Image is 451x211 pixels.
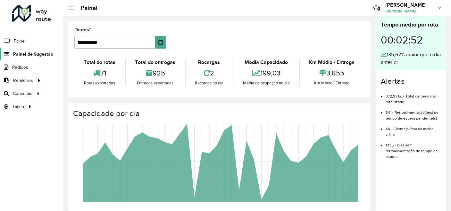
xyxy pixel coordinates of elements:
span: [PERSON_NAME] [385,8,433,14]
div: Total de entregas [127,59,183,66]
font: 2 [210,69,214,77]
span: Painel [14,38,26,44]
li: 341 - Retroalimentação(ões) de tempo de espera pendente(s) [386,105,441,121]
div: 00:02:52 [381,29,441,51]
h4: Alertas [381,77,441,86]
font: 199,03 [260,69,280,77]
span: Pedidos [12,64,28,71]
div: Km Médio / Entrega [301,59,363,66]
li: 1335 - Dias sem retroalimentação de tempo de espera [386,137,441,160]
div: Rotas exportadas [76,80,123,86]
h2: Painel [74,4,97,12]
span: Consultas [13,90,32,97]
font: 925 [153,69,165,77]
span: Relatórios [13,77,33,84]
div: Recargas no dia [187,80,231,86]
div: Recargas [187,59,231,66]
div: Média de ocupação no dia [235,80,297,86]
li: 44 - Cliente(s) fora da malha viária [386,121,441,137]
div: Km Médio / Entrega [301,80,363,86]
div: Tempo médio por rota [381,20,441,29]
h4: Capacidade por dia [73,109,364,118]
font: 71 [100,69,106,77]
h3: [PERSON_NAME] [385,2,433,8]
font: 135,62% maior que o dia anterior [381,52,441,65]
span: Tático [12,103,24,110]
font: Dados [74,27,89,32]
a: Contato Rápido [370,1,384,15]
div: Média Capacidade [235,59,297,66]
button: Escolha a data [155,36,166,49]
div: Entregas exportadas [127,80,183,86]
li: 372,97 kg - Total de peso não roteirizado [386,89,441,105]
font: 3,855 [327,69,345,77]
span: Painel de Sugestão [13,51,53,58]
div: Total de rotas [76,59,123,66]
